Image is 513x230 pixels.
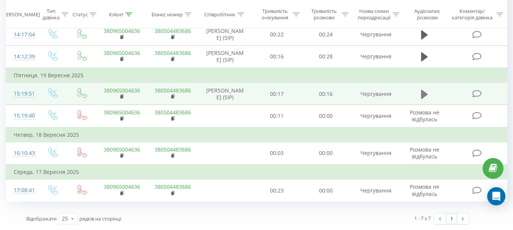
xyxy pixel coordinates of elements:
td: 00:24 [301,23,350,45]
td: 00:22 [253,23,301,45]
div: 15:19:51 [14,86,30,101]
td: Четвер, 18 Вересня 2025 [6,127,507,142]
div: Open Intercom Messenger [487,187,505,205]
td: Середа, 17 Вересня 2025 [6,164,507,180]
td: 00:00 [301,105,350,127]
div: 16:10:43 [14,146,30,161]
div: Співробітник [204,11,235,17]
div: 25 [62,215,68,222]
a: 380965004636 [104,183,140,190]
a: 380965004636 [104,49,140,56]
span: Розмова не відбулась [410,109,439,123]
td: 00:03 [253,142,301,164]
div: Клієнт [109,11,123,17]
div: Коментар/категорія дзвінка [450,8,494,21]
div: Тип дзвінка [43,8,60,21]
span: Розмова не відбулась [410,183,439,197]
a: 380504483686 [155,27,191,34]
td: [PERSON_NAME] (SIP) [198,23,253,45]
td: Чергування [350,105,401,127]
div: Тривалість очікування [259,8,291,21]
div: 14:12:39 [14,49,30,64]
div: Аудіозапис розмови [408,8,447,21]
td: 00:16 [253,45,301,68]
div: 17:08:41 [14,183,30,198]
td: 00:11 [253,105,301,127]
a: 380504483686 [155,49,191,56]
div: Бізнес номер [152,11,183,17]
td: Чергування [350,180,401,202]
span: Відображати [26,215,57,222]
td: Чергування [350,142,401,164]
span: рядків на сторінці [79,215,121,222]
td: Чергування [350,45,401,68]
div: [PERSON_NAME] [2,11,40,17]
td: [PERSON_NAME] (SIP) [198,83,253,105]
a: 1 [446,213,457,224]
a: 380504483686 [155,109,191,116]
td: 00:00 [301,180,350,202]
div: 14:17:04 [14,27,30,42]
td: Чергування [350,23,401,45]
td: 00:23 [253,180,301,202]
td: 00:00 [301,142,350,164]
a: 380965004636 [104,146,140,153]
a: 380965004636 [104,27,140,34]
span: Розмова не відбулась [410,146,439,160]
a: 380965004636 [104,87,140,94]
div: Статус [73,11,88,17]
div: 15:19:40 [14,108,30,123]
a: 380504483686 [155,146,191,153]
a: 380965004636 [104,109,140,116]
td: П’ятниця, 19 Вересня 2025 [6,68,507,83]
td: [PERSON_NAME] (SIP) [198,45,253,68]
a: 380504483686 [155,87,191,94]
div: 1 - 7 з 7 [414,214,431,222]
td: 00:17 [253,83,301,105]
td: Чергування [350,83,401,105]
td: 00:28 [301,45,350,68]
div: Тривалість розмови [308,8,340,21]
div: Назва схеми переадресації [357,8,391,21]
td: 00:16 [301,83,350,105]
a: 380504483686 [155,183,191,190]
